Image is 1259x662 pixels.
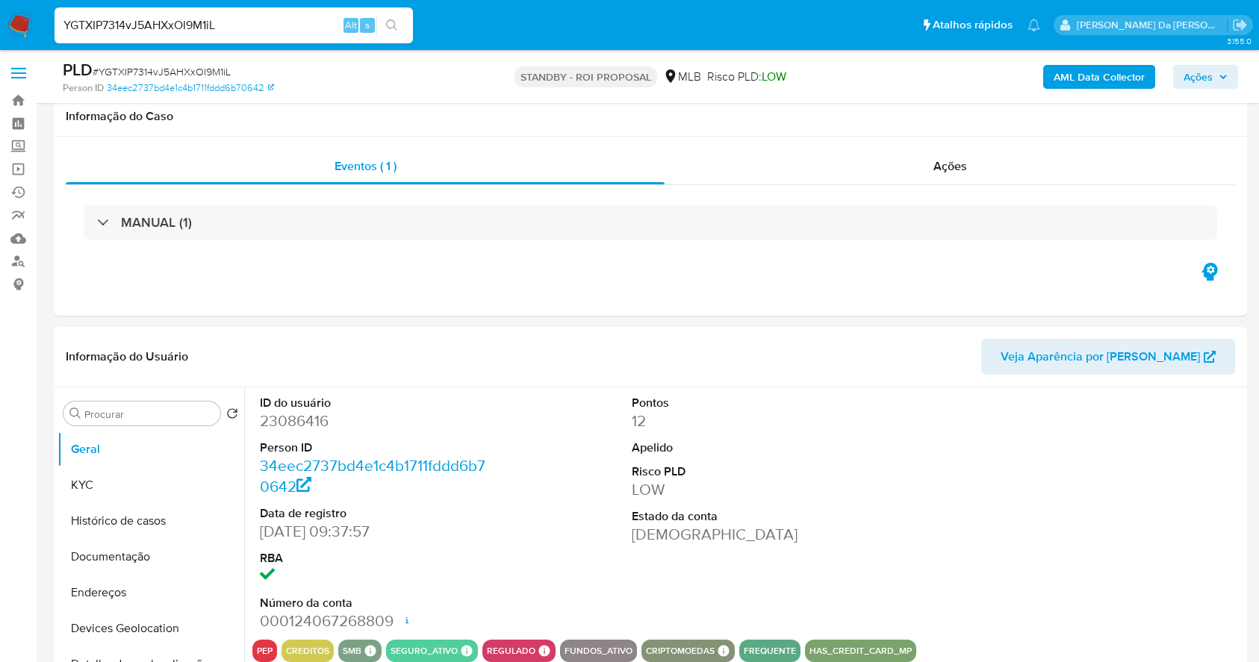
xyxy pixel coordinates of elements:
[365,18,370,32] span: s
[260,521,493,542] dd: [DATE] 09:37:57
[1232,17,1248,33] a: Sair
[663,69,701,85] div: MLB
[391,648,458,654] button: seguro_ativo
[226,407,238,424] button: Retornar ao pedido padrão
[260,595,493,611] dt: Número da conta
[343,648,361,654] button: smb
[84,205,1217,240] div: MANUAL (1)
[55,16,413,35] input: Pesquise usuários ou casos...
[565,648,632,654] button: fundos_ativo
[632,395,865,411] dt: Pontos
[632,440,865,456] dt: Apelido
[1043,65,1155,89] button: AML Data Collector
[57,503,244,539] button: Histórico de casos
[646,648,715,654] button: criptomoedas
[260,505,493,522] dt: Data de registro
[632,410,865,431] dd: 12
[286,648,329,654] button: creditos
[1054,65,1145,89] b: AML Data Collector
[257,648,273,654] button: pep
[632,479,865,500] dd: LOW
[260,455,485,497] a: 34eec2737bd4e1c4b1711fddd6b70642
[1077,18,1228,32] p: patricia.varelo@mercadopago.com.br
[1173,65,1238,89] button: Ações
[107,81,274,95] a: 34eec2737bd4e1c4b1711fddd6b70642
[376,15,407,36] button: search-icon
[487,648,535,654] button: regulado
[84,407,214,421] input: Procurar
[57,611,244,646] button: Devices Geolocation
[809,648,912,654] button: has_credit_card_mp
[260,395,493,411] dt: ID do usuário
[762,68,786,85] span: LOW
[260,440,493,456] dt: Person ID
[69,407,81,419] button: Procurar
[63,57,93,81] b: PLD
[632,463,865,480] dt: Risco PLD
[707,69,786,85] span: Risco PLD:
[744,648,796,654] button: frequente
[933,157,967,175] span: Ações
[66,109,1235,124] h1: Informação do Caso
[345,18,357,32] span: Alt
[981,339,1235,375] button: Veja Aparência por [PERSON_NAME]
[515,66,657,87] p: STANDBY - ROI PROPOSAL
[57,467,244,503] button: KYC
[260,550,493,566] dt: RBA
[933,17,1013,33] span: Atalhos rápidos
[1184,65,1213,89] span: Ações
[93,64,231,79] span: # YGTXIP7314vJ5AHXxOI9M1iL
[63,81,104,95] b: Person ID
[260,410,493,431] dd: 23086416
[1001,339,1200,375] span: Veja Aparência por [PERSON_NAME]
[57,575,244,611] button: Endereços
[1028,19,1040,31] a: Notificações
[632,524,865,545] dd: [DEMOGRAPHIC_DATA]
[335,157,397,175] span: Eventos ( 1 )
[260,611,493,631] dd: 000124067268809
[66,349,188,364] h1: Informação do Usuário
[121,214,192,231] h3: MANUAL (1)
[57,539,244,575] button: Documentação
[632,508,865,525] dt: Estado da conta
[57,431,244,467] button: Geral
